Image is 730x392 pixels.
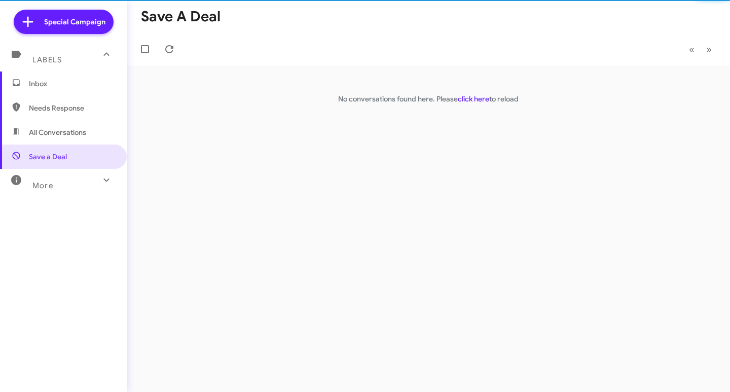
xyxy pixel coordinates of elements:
span: Needs Response [29,103,115,113]
span: Inbox [29,79,115,89]
span: » [706,43,712,56]
span: « [689,43,695,56]
h1: Save a Deal [141,9,221,25]
span: Save a Deal [29,152,67,162]
nav: Page navigation example [683,39,718,60]
span: Special Campaign [44,17,105,27]
button: Previous [683,39,701,60]
span: More [32,181,53,190]
a: Special Campaign [14,10,114,34]
span: Labels [32,55,62,64]
button: Next [700,39,718,60]
span: All Conversations [29,127,86,137]
p: No conversations found here. Please to reload [127,94,730,104]
a: click here [458,94,489,103]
